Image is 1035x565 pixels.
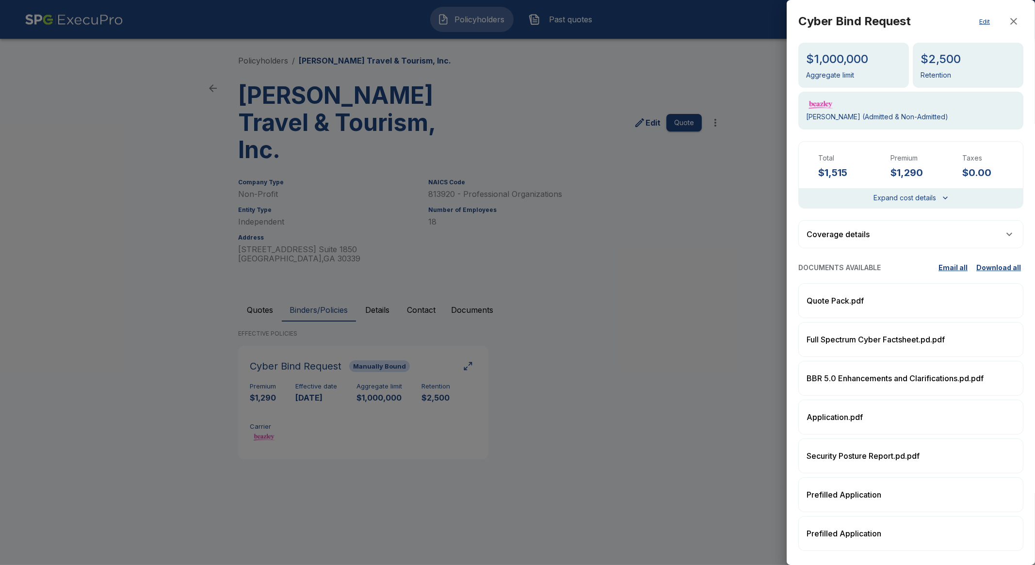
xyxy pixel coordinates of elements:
[798,264,881,271] p: DOCUMENTS AVAILABLE
[807,295,864,307] p: Quote Pack.pdf
[798,14,911,29] h5: Cyber Bind Request
[974,260,1023,276] button: Download all
[818,153,859,163] p: Total
[818,165,859,180] h6: $1,515
[806,70,901,80] p: Aggregate limit
[921,50,1016,68] p: $2,500
[806,99,836,110] img: carrier logo
[890,153,932,163] p: Premium
[962,165,1003,180] h6: $0.00
[921,70,1016,80] p: Retention
[936,260,970,276] button: Email all
[969,12,1000,31] button: Edit
[806,112,1016,122] p: [PERSON_NAME] (Admitted & Non-Admitted)
[807,228,870,240] p: Coverage details
[874,192,948,204] button: Expand cost details
[806,50,901,68] p: $1,000,000
[807,450,920,462] p: Security Posture Report.pd.pdf
[962,153,1003,163] p: Taxes
[807,528,881,539] p: Prefilled Application
[807,489,881,500] p: Prefilled Application
[807,334,945,345] p: Full Spectrum Cyber Factsheet.pd.pdf
[807,411,863,423] p: Application.pdf
[890,165,932,180] h6: $1,290
[807,372,984,384] p: BBR 5.0 Enhancements and Clarifications.pd.pdf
